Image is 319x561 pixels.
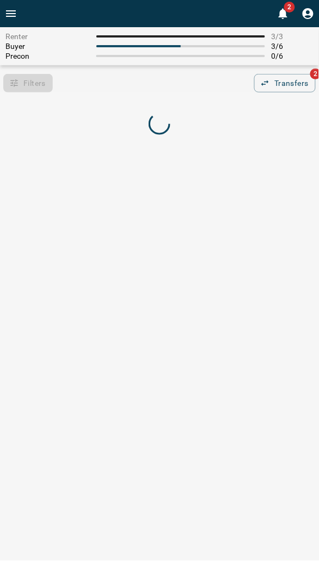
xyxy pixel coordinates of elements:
[272,42,314,51] span: 3 / 6
[272,3,294,24] button: 2
[272,32,314,41] span: 3 / 3
[297,3,319,24] button: Profile
[272,52,314,60] span: 0 / 6
[5,52,90,60] span: Precon
[254,74,316,92] button: Transfers
[5,32,90,41] span: Renter
[284,2,295,13] span: 2
[5,42,90,51] span: Buyer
